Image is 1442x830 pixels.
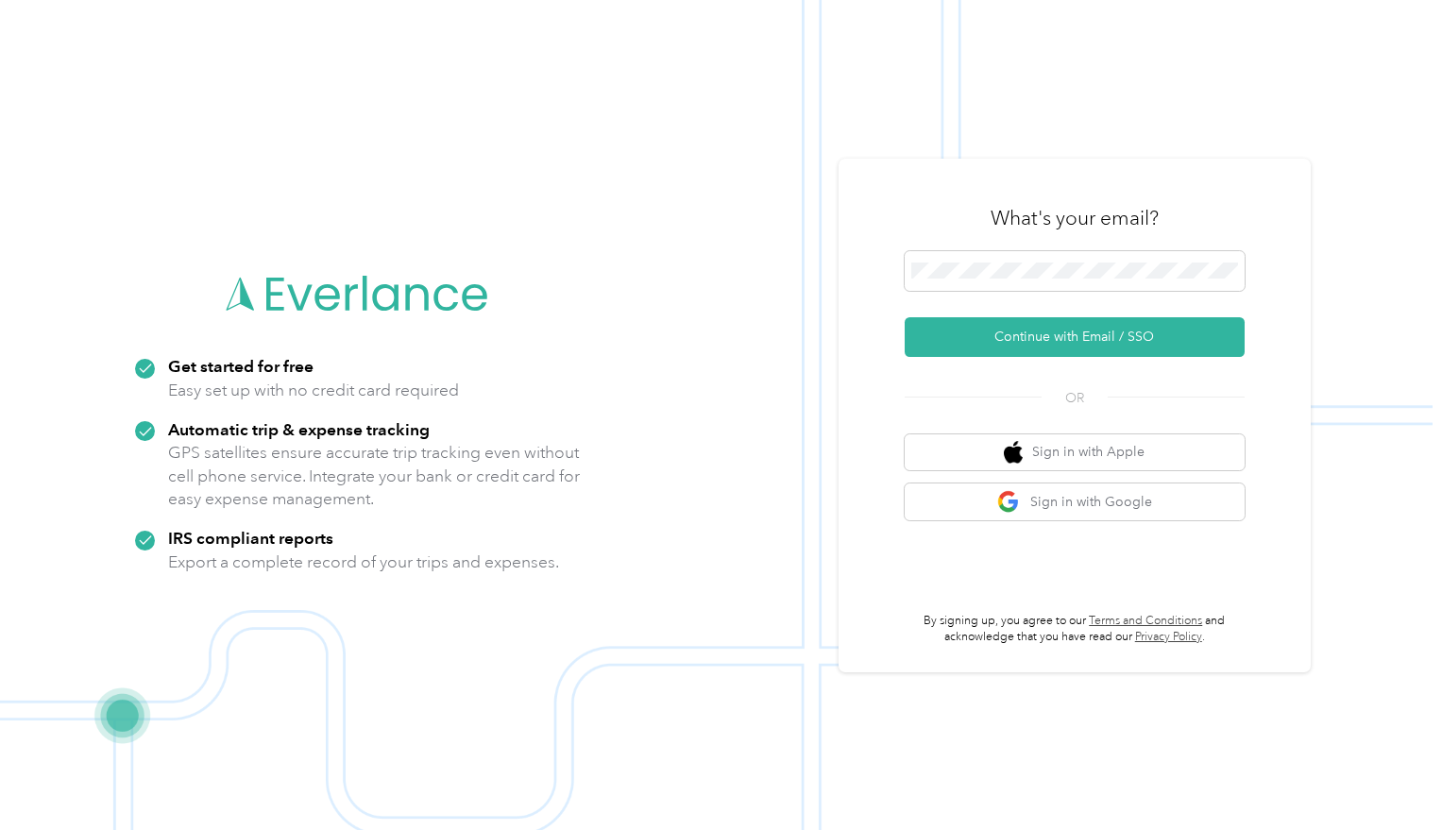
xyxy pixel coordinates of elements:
p: Easy set up with no credit card required [168,379,459,402]
img: google logo [997,490,1021,514]
button: apple logoSign in with Apple [905,434,1245,471]
img: apple logo [1004,441,1023,465]
h3: What's your email? [991,205,1159,231]
p: Export a complete record of your trips and expenses. [168,551,559,574]
button: Continue with Email / SSO [905,317,1245,357]
a: Terms and Conditions [1089,614,1202,628]
p: By signing up, you agree to our and acknowledge that you have read our . [905,613,1245,646]
button: google logoSign in with Google [905,483,1245,520]
strong: Get started for free [168,356,314,376]
strong: IRS compliant reports [168,528,333,548]
strong: Automatic trip & expense tracking [168,419,430,439]
a: Privacy Policy [1135,630,1202,644]
p: GPS satellites ensure accurate trip tracking even without cell phone service. Integrate your bank... [168,441,581,511]
span: OR [1042,388,1108,408]
iframe: Everlance-gr Chat Button Frame [1336,724,1442,830]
